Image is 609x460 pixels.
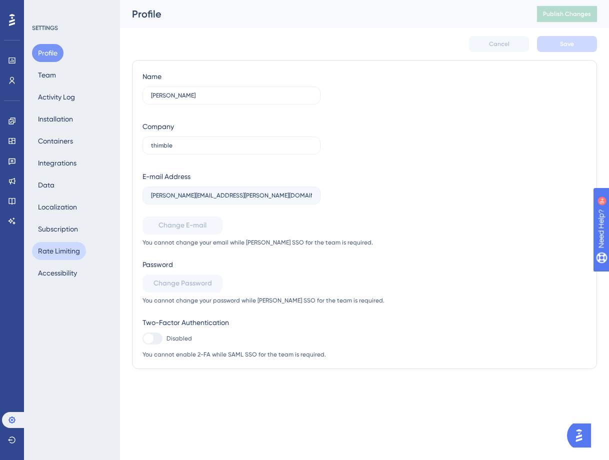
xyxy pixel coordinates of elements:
[142,274,222,292] button: Change Password
[469,36,529,52] button: Cancel
[32,110,79,128] button: Installation
[32,44,63,62] button: Profile
[68,5,74,13] div: 9+
[153,277,212,289] span: Change Password
[151,92,312,99] input: Name Surname
[543,10,591,18] span: Publish Changes
[32,66,62,84] button: Team
[32,154,82,172] button: Integrations
[23,2,62,14] span: Need Help?
[32,88,81,106] button: Activity Log
[489,40,509,48] span: Cancel
[142,216,222,234] button: Change E-mail
[151,142,312,149] input: Company Name
[142,70,161,82] div: Name
[142,258,384,270] div: Password
[158,219,206,231] span: Change E-mail
[142,238,384,246] span: You cannot change your email while [PERSON_NAME] SSO for the team is required.
[32,264,83,282] button: Accessibility
[142,296,384,304] span: You cannot change your password while [PERSON_NAME] SSO for the team is required.
[32,132,79,150] button: Containers
[142,120,174,132] div: Company
[32,176,60,194] button: Data
[142,350,384,358] span: You cannot enable 2-FA while SAML SSO for the team is required.
[142,316,384,328] div: Two-Factor Authentication
[567,420,597,450] iframe: UserGuiding AI Assistant Launcher
[32,220,84,238] button: Subscription
[537,36,597,52] button: Save
[32,24,113,32] div: SETTINGS
[32,242,86,260] button: Rate Limiting
[560,40,574,48] span: Save
[32,198,83,216] button: Localization
[142,170,190,182] div: E-mail Address
[132,7,512,21] div: Profile
[151,192,312,199] input: E-mail Address
[537,6,597,22] button: Publish Changes
[166,334,192,342] span: Disabled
